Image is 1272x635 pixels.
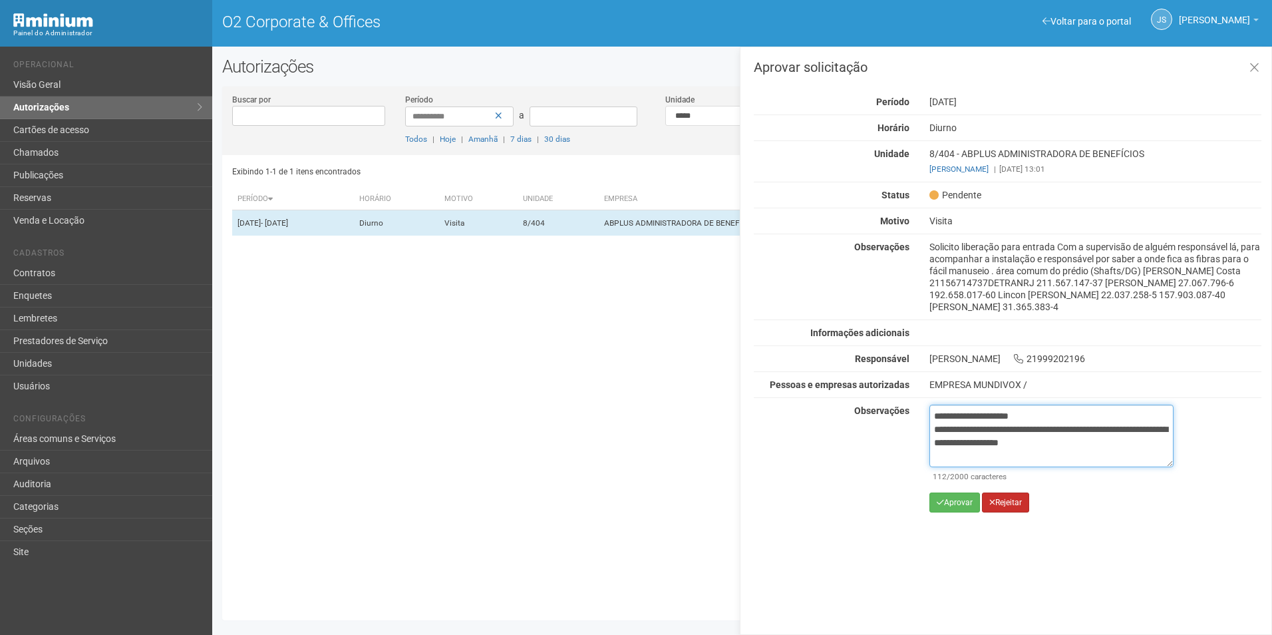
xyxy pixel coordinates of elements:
strong: Status [881,190,909,200]
h3: Aprovar solicitação [754,61,1261,74]
a: Fechar [1241,54,1268,83]
td: Diurno [354,210,439,236]
td: ABPLUS ADMINISTRADORA DE BENEFÍCIOS [599,210,929,236]
img: Minium [13,13,93,27]
th: Empresa [599,188,929,210]
div: Diurno [919,122,1271,134]
a: Todos [405,134,427,144]
strong: Observações [854,405,909,416]
div: 8/404 - ABPLUS ADMINISTRADORA DE BENEFÍCIOS [919,148,1271,175]
strong: Horário [877,122,909,133]
td: [DATE] [232,210,355,236]
th: Horário [354,188,439,210]
span: a [519,110,524,120]
h2: Autorizações [222,57,1262,77]
strong: Motivo [880,216,909,226]
label: Unidade [665,94,695,106]
strong: Responsável [855,353,909,364]
span: Pendente [929,189,981,201]
a: Voltar para o portal [1042,16,1131,27]
td: Visita [439,210,518,236]
label: Período [405,94,433,106]
a: [PERSON_NAME] [929,164,989,174]
div: Visita [919,215,1271,227]
a: Amanhã [468,134,498,144]
span: - [DATE] [261,218,288,228]
li: Operacional [13,60,202,74]
h1: O2 Corporate & Offices [222,13,732,31]
strong: Pessoas e empresas autorizadas [770,379,909,390]
a: 7 dias [510,134,532,144]
span: | [461,134,463,144]
button: Aprovar [929,493,980,513]
th: Período [232,188,355,210]
span: | [432,134,434,144]
div: Exibindo 1-1 de 1 itens encontrados [232,162,738,182]
button: Rejeitar [982,493,1029,513]
div: EMPRESA MUNDIVOX / [929,379,1261,391]
span: | [994,164,996,174]
div: /2000 caracteres [933,471,1170,483]
td: 8/404 [518,210,599,236]
span: | [537,134,539,144]
a: Hoje [440,134,456,144]
li: Configurações [13,414,202,428]
span: 112 [933,472,947,481]
strong: Período [876,97,909,107]
span: Jeferson Souza [1179,2,1250,25]
a: JS [1151,9,1172,30]
a: 30 dias [544,134,570,144]
strong: Informações adicionais [810,327,909,338]
th: Unidade [518,188,599,210]
div: [PERSON_NAME] 21999202196 [919,353,1271,365]
a: [PERSON_NAME] [1179,17,1259,27]
div: [DATE] [919,96,1271,108]
div: Painel do Administrador [13,27,202,39]
th: Motivo [439,188,518,210]
span: | [503,134,505,144]
label: Buscar por [232,94,271,106]
strong: Unidade [874,148,909,159]
strong: Observações [854,242,909,252]
div: Solicito liberação para entrada Com a supervisão de alguém responsável lá, para acompanhar a inst... [919,241,1271,313]
div: [DATE] 13:01 [929,163,1261,175]
li: Cadastros [13,248,202,262]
